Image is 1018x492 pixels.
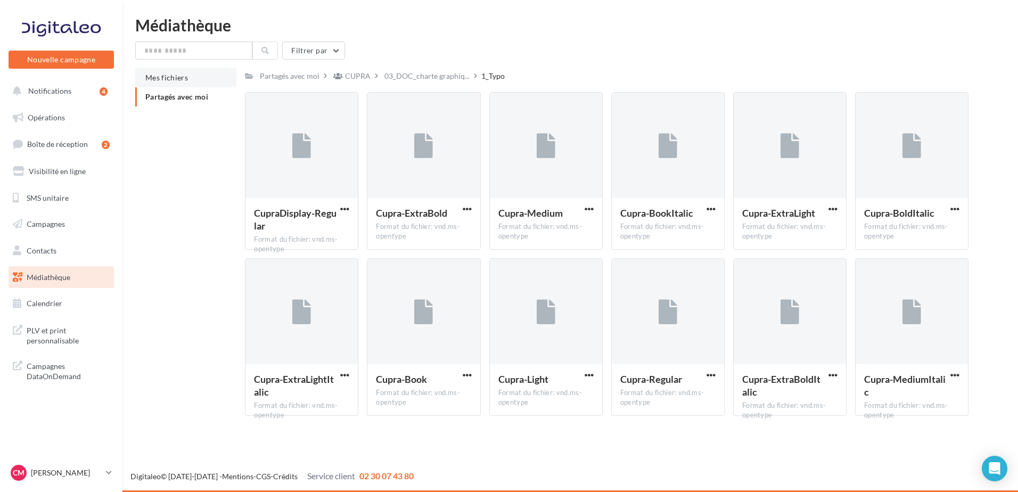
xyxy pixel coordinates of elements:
[27,323,110,346] span: PLV et print personnalisable
[6,160,116,183] a: Visibilité en ligne
[376,373,427,385] span: Cupra-Book
[130,472,161,481] a: Digitaleo
[864,222,959,241] div: Format du fichier: vnd.ms-opentype
[864,401,959,420] div: Format du fichier: vnd.ms-opentype
[273,472,298,481] a: Crédits
[6,133,116,155] a: Boîte de réception2
[376,388,471,407] div: Format du fichier: vnd.ms-opentype
[498,373,548,385] span: Cupra-Light
[9,463,114,483] a: CM [PERSON_NAME]
[254,373,334,398] span: Cupra-ExtraLightItalic
[254,207,336,232] span: CupraDisplay-Regular
[145,73,188,82] span: Mes fichiers
[27,140,88,149] span: Boîte de réception
[27,273,70,282] span: Médiathèque
[864,373,946,398] span: Cupra-MediumItalic
[6,106,116,129] a: Opérations
[31,468,102,478] p: [PERSON_NAME]
[254,401,349,420] div: Format du fichier: vnd.ms-opentype
[100,87,108,96] div: 4
[620,222,716,241] div: Format du fichier: vnd.ms-opentype
[6,240,116,262] a: Contacts
[6,187,116,209] a: SMS unitaire
[345,71,371,81] div: CUPRA
[742,207,815,219] span: Cupra-ExtraLight
[498,222,594,241] div: Format du fichier: vnd.ms-opentype
[498,207,563,219] span: Cupra-Medium
[28,113,65,122] span: Opérations
[742,401,838,420] div: Format du fichier: vnd.ms-opentype
[620,388,716,407] div: Format du fichier: vnd.ms-opentype
[864,207,934,219] span: Cupra-BoldItalic
[254,235,349,254] div: Format du fichier: vnd.ms-opentype
[6,319,116,350] a: PLV et print personnalisable
[376,222,471,241] div: Format du fichier: vnd.ms-opentype
[620,207,693,219] span: Cupra-BookItalic
[498,388,594,407] div: Format du fichier: vnd.ms-opentype
[982,456,1007,481] div: Open Intercom Messenger
[742,373,820,398] span: Cupra-ExtraBoldItalic
[27,246,56,255] span: Contacts
[135,17,1005,33] div: Médiathèque
[620,373,682,385] span: Cupra-Regular
[27,193,69,202] span: SMS unitaire
[6,355,116,386] a: Campagnes DataOnDemand
[282,42,345,60] button: Filtrer par
[6,292,116,315] a: Calendrier
[481,71,505,81] div: 1_Typo
[307,471,355,481] span: Service client
[9,51,114,69] button: Nouvelle campagne
[28,86,71,95] span: Notifications
[222,472,253,481] a: Mentions
[384,71,470,81] span: 03_DOC_charte graphiq...
[256,472,270,481] a: CGS
[102,141,110,149] div: 2
[27,219,65,228] span: Campagnes
[260,71,319,81] div: Partagés avec moi
[29,167,86,176] span: Visibilité en ligne
[130,472,414,481] span: © [DATE]-[DATE] - - -
[13,468,24,478] span: CM
[27,299,62,308] span: Calendrier
[6,266,116,289] a: Médiathèque
[376,207,447,219] span: Cupra-ExtraBold
[742,222,838,241] div: Format du fichier: vnd.ms-opentype
[27,359,110,382] span: Campagnes DataOnDemand
[6,213,116,235] a: Campagnes
[145,92,208,101] span: Partagés avec moi
[359,471,414,481] span: 02 30 07 43 80
[6,80,112,102] button: Notifications 4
